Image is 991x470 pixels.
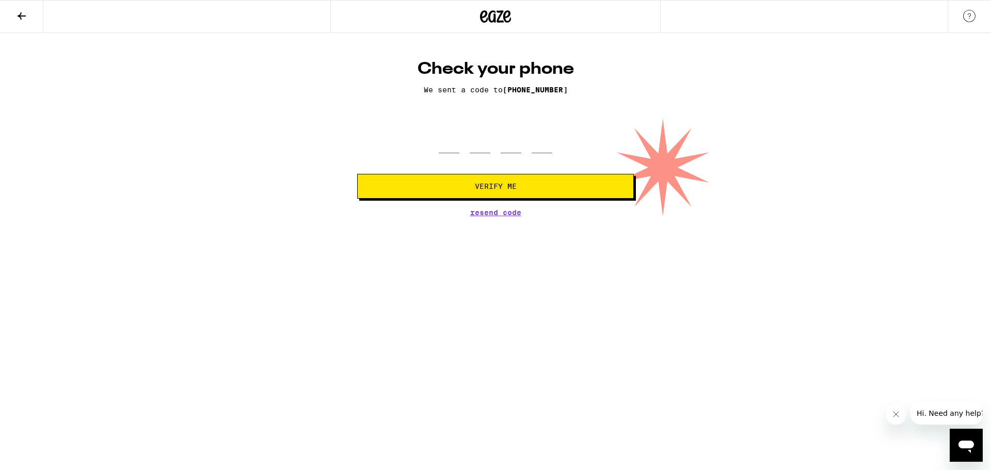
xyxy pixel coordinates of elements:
[357,59,634,79] h1: Check your phone
[357,86,634,94] p: We sent a code to
[950,429,983,462] iframe: Button to launch messaging window
[886,404,906,425] iframe: Close message
[6,7,74,15] span: Hi. Need any help?
[357,174,634,199] button: Verify Me
[910,402,983,425] iframe: Message from company
[503,86,568,94] span: [PHONE_NUMBER]
[475,183,517,190] span: Verify Me
[470,209,521,216] button: Resend Code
